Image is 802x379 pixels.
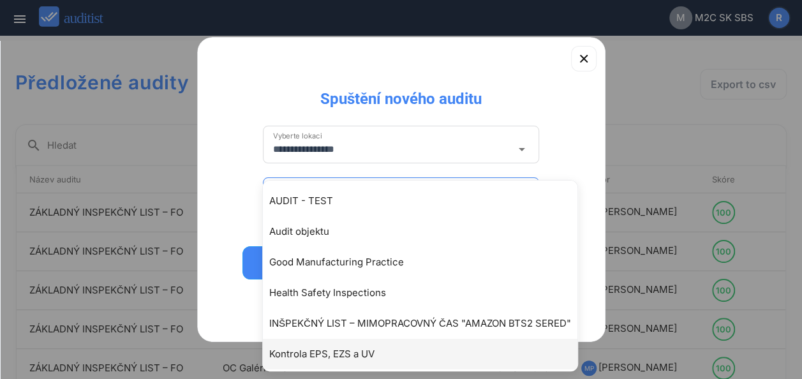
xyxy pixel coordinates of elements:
div: Kontrola EPS, EZS a UV [269,346,584,362]
div: Good Manufacturing Practice [269,255,584,270]
button: Spustit audit [242,246,560,279]
div: Spustit audit [259,255,544,271]
input: Vyberte lokaci [273,139,512,160]
div: Audit objektu [269,224,584,239]
div: AUDIT - TEST [269,193,584,209]
div: INŠPEKČNÝ LIST – MIMOPRACOVNÝ ČAS "AMAZON BTS2 SERED" [269,316,584,331]
div: Spuštění nového auditu [310,78,492,109]
div: Health Safety Inspections [269,285,584,301]
i: arrow_drop_down [514,142,529,157]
